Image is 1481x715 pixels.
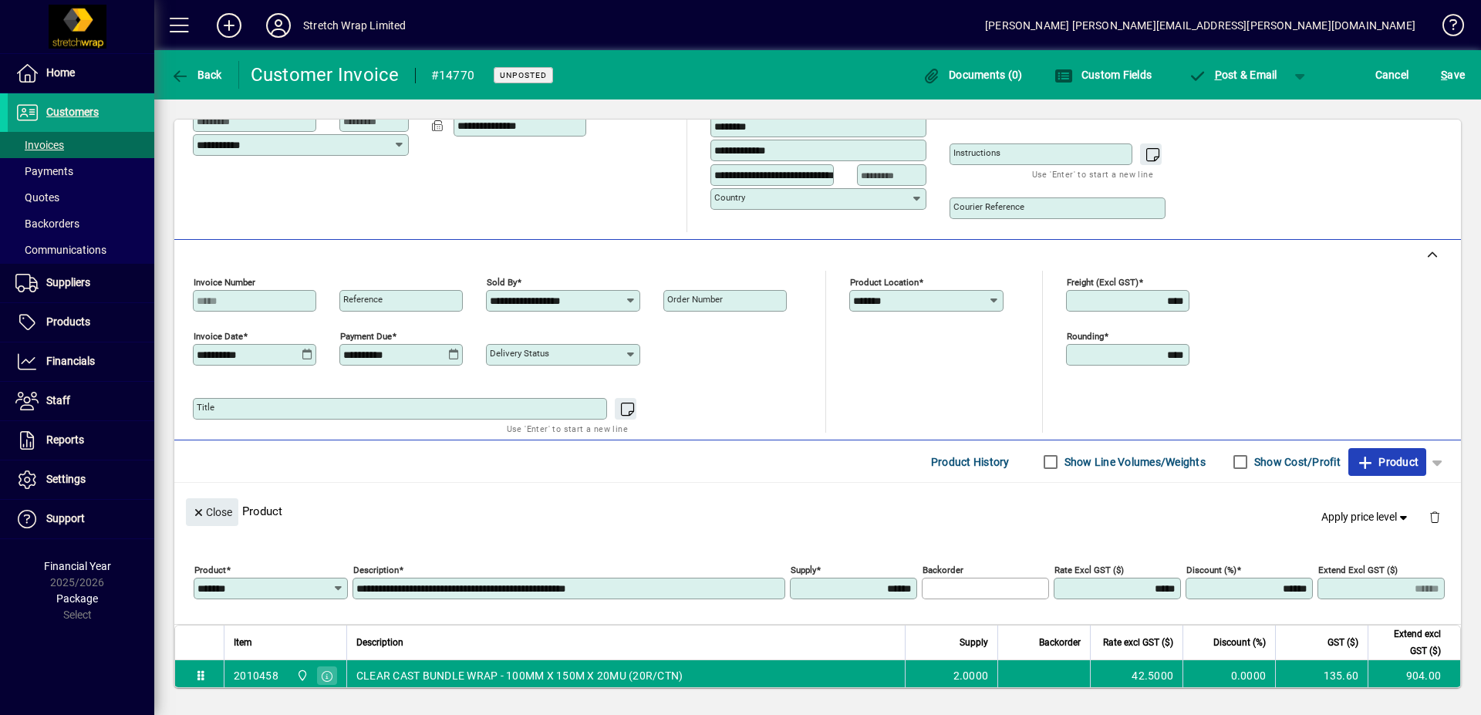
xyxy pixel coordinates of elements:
label: Show Line Volumes/Weights [1061,454,1206,470]
a: Reports [8,421,154,460]
button: Documents (0) [919,61,1027,89]
span: Product [1356,450,1419,474]
span: Extend excl GST ($) [1378,626,1441,659]
span: ost & Email [1188,69,1277,81]
button: Add [204,12,254,39]
mat-label: Backorder [923,565,963,575]
mat-label: Reference [343,294,383,305]
span: Quotes [15,191,59,204]
span: Backorders [15,218,79,230]
span: GST ($) [1328,634,1358,651]
span: Financial Year [44,560,111,572]
a: Support [8,500,154,538]
div: 42.5000 [1100,668,1173,683]
mat-label: Rate excl GST ($) [1054,565,1124,575]
a: Financials [8,342,154,381]
span: Communications [15,244,106,256]
span: P [1215,69,1222,81]
mat-label: Invoice number [194,277,255,288]
mat-label: Description [353,565,399,575]
span: Product History [931,450,1010,474]
a: Payments [8,158,154,184]
a: Settings [8,460,154,499]
span: Cancel [1375,62,1409,87]
app-page-header-button: Back [154,61,239,89]
a: Staff [8,382,154,420]
span: Custom Fields [1054,69,1152,81]
span: Settings [46,473,86,485]
mat-label: Delivery status [490,348,549,359]
span: Apply price level [1321,509,1411,525]
td: 135.60 [1275,660,1368,691]
mat-label: Invoice date [194,331,243,342]
span: Close [192,500,232,525]
button: Profile [254,12,303,39]
span: Package [56,592,98,605]
span: Documents (0) [923,69,1023,81]
button: Close [186,498,238,526]
mat-label: Discount (%) [1186,565,1236,575]
span: Financials [46,355,95,367]
span: Backorder [1039,634,1081,651]
button: Product [1348,448,1426,476]
mat-label: Product location [850,277,919,288]
a: Invoices [8,132,154,158]
a: Products [8,303,154,342]
span: Discount (%) [1213,634,1266,651]
mat-label: Extend excl GST ($) [1318,565,1398,575]
div: [PERSON_NAME] [PERSON_NAME][EMAIL_ADDRESS][PERSON_NAME][DOMAIN_NAME] [985,13,1415,38]
span: Item [234,634,252,651]
td: 904.00 [1368,660,1460,691]
mat-hint: Use 'Enter' to start a new line [1032,165,1153,183]
mat-label: Product [194,565,226,575]
span: Home [46,66,75,79]
div: Customer Invoice [251,62,400,87]
mat-label: Instructions [953,147,1000,158]
a: Knowledge Base [1431,3,1462,53]
span: Invoices [15,139,64,151]
span: Description [356,634,403,651]
span: Support [46,512,85,524]
span: Customers [46,106,99,118]
span: 2.0000 [953,668,989,683]
button: Apply price level [1315,504,1417,531]
mat-label: Sold by [487,277,517,288]
button: Save [1437,61,1469,89]
button: Post & Email [1180,61,1285,89]
span: Payments [15,165,73,177]
button: Custom Fields [1051,61,1155,89]
span: Back [170,69,222,81]
div: 2010458 [234,668,278,683]
button: Cancel [1371,61,1413,89]
a: Home [8,54,154,93]
div: #14770 [431,63,475,88]
span: Products [46,315,90,328]
mat-label: Rounding [1067,331,1104,342]
mat-label: Supply [791,565,816,575]
button: Product History [925,448,1016,476]
span: CLEAR CAST BUNDLE WRAP - 100MM X 150M X 20MU (20R/CTN) [356,668,683,683]
button: Back [167,61,226,89]
app-page-header-button: Close [182,504,242,518]
span: Supply [960,634,988,651]
a: Communications [8,237,154,263]
td: 0.0000 [1182,660,1275,691]
label: Show Cost/Profit [1251,454,1341,470]
button: Delete [1416,498,1453,535]
mat-label: Country [714,192,745,203]
span: Suppliers [46,276,90,288]
a: Backorders [8,211,154,237]
mat-label: Title [197,402,214,413]
a: Suppliers [8,264,154,302]
mat-label: Order number [667,294,723,305]
span: S [1441,69,1447,81]
span: Unposted [500,70,547,80]
span: Rate excl GST ($) [1103,634,1173,651]
span: ave [1441,62,1465,87]
mat-label: Courier Reference [953,201,1024,212]
div: Product [174,483,1461,539]
a: Quotes [8,184,154,211]
span: Staff [46,394,70,406]
div: Stretch Wrap Limited [303,13,407,38]
mat-hint: Use 'Enter' to start a new line [507,420,628,437]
